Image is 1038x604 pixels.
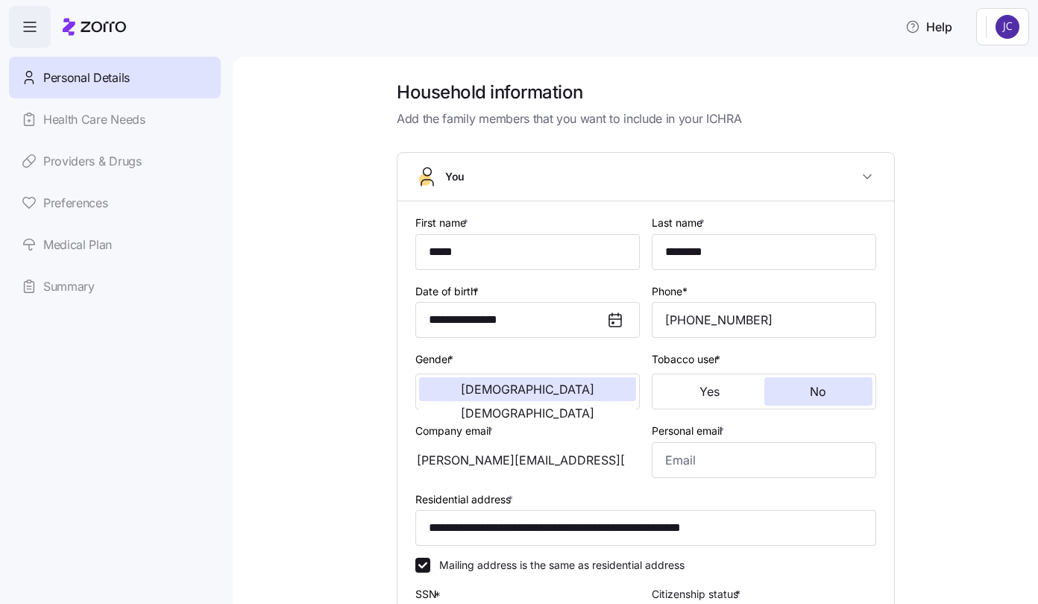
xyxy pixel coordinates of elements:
label: Personal email [652,423,727,439]
img: 1cba35d8d565624e59f9523849a83a39 [995,15,1019,39]
span: Add the family members that you want to include in your ICHRA [397,110,895,128]
label: Company email [415,423,496,439]
label: Tobacco user [652,351,723,368]
label: Mailing address is the same as residential address [430,558,685,573]
a: Personal Details [9,57,221,98]
button: Help [893,12,964,42]
label: Citizenship status [652,586,743,603]
h1: Household information [397,81,895,104]
span: No [810,386,826,397]
label: Phone* [652,283,688,300]
span: [DEMOGRAPHIC_DATA] [461,407,594,419]
label: Gender [415,351,456,368]
span: [DEMOGRAPHIC_DATA] [461,383,594,395]
span: You [445,169,465,184]
label: Residential address [415,491,516,508]
button: You [397,153,894,201]
label: Date of birth [415,283,482,300]
label: First name [415,215,471,231]
span: Personal Details [43,69,130,87]
input: Phone [652,302,876,338]
span: Yes [699,386,720,397]
input: Email [652,442,876,478]
label: SSN [415,586,444,603]
label: Last name [652,215,708,231]
span: Help [905,18,952,36]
